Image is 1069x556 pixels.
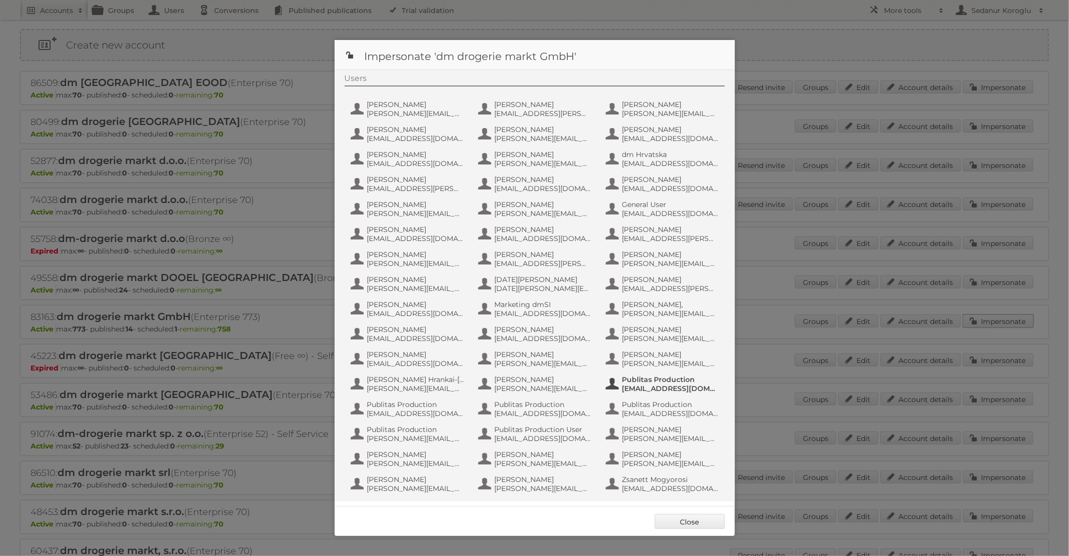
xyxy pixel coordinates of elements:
[495,209,592,218] span: [PERSON_NAME][EMAIL_ADDRESS][DOMAIN_NAME]
[350,199,467,219] button: [PERSON_NAME] [PERSON_NAME][EMAIL_ADDRESS][DOMAIN_NAME]
[605,374,722,394] button: Publitas Production [EMAIL_ADDRESS][DOMAIN_NAME]
[477,174,595,194] button: [PERSON_NAME] [EMAIL_ADDRESS][DOMAIN_NAME]
[622,109,719,118] span: [PERSON_NAME][EMAIL_ADDRESS][PERSON_NAME][DOMAIN_NAME]
[622,100,719,109] span: [PERSON_NAME]
[622,409,719,418] span: [EMAIL_ADDRESS][DOMAIN_NAME]
[605,349,722,369] button: [PERSON_NAME] [PERSON_NAME][EMAIL_ADDRESS][PERSON_NAME][DOMAIN_NAME]
[367,109,464,118] span: [PERSON_NAME][EMAIL_ADDRESS][DOMAIN_NAME]
[622,434,719,443] span: [PERSON_NAME][EMAIL_ADDRESS][DOMAIN_NAME]
[622,309,719,318] span: [PERSON_NAME][EMAIL_ADDRESS][DOMAIN_NAME]
[477,99,595,119] button: [PERSON_NAME] [EMAIL_ADDRESS][PERSON_NAME][DOMAIN_NAME]
[367,450,464,459] span: [PERSON_NAME]
[622,275,719,284] span: [PERSON_NAME]
[477,199,595,219] button: [PERSON_NAME] [PERSON_NAME][EMAIL_ADDRESS][DOMAIN_NAME]
[477,424,595,444] button: Publitas Production User [EMAIL_ADDRESS][DOMAIN_NAME]
[367,384,464,393] span: [PERSON_NAME][EMAIL_ADDRESS][DOMAIN_NAME]
[495,325,592,334] span: [PERSON_NAME]
[622,200,719,209] span: General User
[345,73,725,86] div: Users
[477,349,595,369] button: [PERSON_NAME] [PERSON_NAME][EMAIL_ADDRESS][DOMAIN_NAME]
[605,449,722,469] button: [PERSON_NAME] [PERSON_NAME][EMAIL_ADDRESS][DOMAIN_NAME]
[622,334,719,343] span: [PERSON_NAME][EMAIL_ADDRESS][PERSON_NAME][DOMAIN_NAME]
[350,349,467,369] button: [PERSON_NAME] [EMAIL_ADDRESS][DOMAIN_NAME]
[367,200,464,209] span: [PERSON_NAME]
[495,150,592,159] span: [PERSON_NAME]
[350,449,467,469] button: [PERSON_NAME] [PERSON_NAME][EMAIL_ADDRESS][PERSON_NAME][DOMAIN_NAME]
[622,375,719,384] span: Publitas Production
[367,234,464,243] span: [EMAIL_ADDRESS][DOMAIN_NAME]
[495,225,592,234] span: [PERSON_NAME]
[605,249,722,269] button: [PERSON_NAME] [PERSON_NAME][EMAIL_ADDRESS][PERSON_NAME][DOMAIN_NAME]
[350,124,467,144] button: [PERSON_NAME] [EMAIL_ADDRESS][DOMAIN_NAME]
[367,275,464,284] span: [PERSON_NAME]
[495,475,592,484] span: [PERSON_NAME]
[622,159,719,168] span: [EMAIL_ADDRESS][DOMAIN_NAME]
[622,459,719,468] span: [PERSON_NAME][EMAIL_ADDRESS][DOMAIN_NAME]
[367,259,464,268] span: [PERSON_NAME][EMAIL_ADDRESS][DOMAIN_NAME]
[605,99,722,119] button: [PERSON_NAME] [PERSON_NAME][EMAIL_ADDRESS][PERSON_NAME][DOMAIN_NAME]
[605,224,722,244] button: [PERSON_NAME] [EMAIL_ADDRESS][PERSON_NAME][DOMAIN_NAME]
[495,175,592,184] span: [PERSON_NAME]
[495,359,592,368] span: [PERSON_NAME][EMAIL_ADDRESS][DOMAIN_NAME]
[335,40,735,70] h1: Impersonate 'dm drogerie markt GmbH'
[477,474,595,494] button: [PERSON_NAME] [PERSON_NAME][EMAIL_ADDRESS][PERSON_NAME][DOMAIN_NAME]
[367,134,464,143] span: [EMAIL_ADDRESS][DOMAIN_NAME]
[350,174,467,194] button: [PERSON_NAME] [EMAIL_ADDRESS][PERSON_NAME][DOMAIN_NAME]
[622,425,719,434] span: [PERSON_NAME]
[350,324,467,344] button: [PERSON_NAME] [EMAIL_ADDRESS][DOMAIN_NAME]
[350,399,467,419] button: Publitas Production [EMAIL_ADDRESS][DOMAIN_NAME]
[622,475,719,484] span: Zsanett Mogyorosi
[622,184,719,193] span: [EMAIL_ADDRESS][DOMAIN_NAME]
[367,350,464,359] span: [PERSON_NAME]
[477,449,595,469] button: [PERSON_NAME] [PERSON_NAME][EMAIL_ADDRESS][DOMAIN_NAME]
[605,274,722,294] button: [PERSON_NAME] [EMAIL_ADDRESS][PERSON_NAME][DOMAIN_NAME]
[367,475,464,484] span: [PERSON_NAME]
[367,400,464,409] span: Publitas Production
[622,400,719,409] span: Publitas Production
[495,450,592,459] span: [PERSON_NAME]
[495,425,592,434] span: Publitas Production User
[495,234,592,243] span: [EMAIL_ADDRESS][DOMAIN_NAME]
[622,225,719,234] span: [PERSON_NAME]
[477,324,595,344] button: [PERSON_NAME] [EMAIL_ADDRESS][DOMAIN_NAME]
[367,334,464,343] span: [EMAIL_ADDRESS][DOMAIN_NAME]
[622,150,719,159] span: dm Hrvatska
[622,125,719,134] span: [PERSON_NAME]
[495,375,592,384] span: [PERSON_NAME]
[495,350,592,359] span: [PERSON_NAME]
[495,200,592,209] span: [PERSON_NAME]
[605,324,722,344] button: [PERSON_NAME] [PERSON_NAME][EMAIL_ADDRESS][PERSON_NAME][DOMAIN_NAME]
[495,384,592,393] span: [PERSON_NAME][EMAIL_ADDRESS][DOMAIN_NAME]
[350,299,467,319] button: [PERSON_NAME] [EMAIL_ADDRESS][DOMAIN_NAME]
[477,399,595,419] button: Publitas Production [EMAIL_ADDRESS][DOMAIN_NAME]
[495,125,592,134] span: [PERSON_NAME]
[495,284,592,293] span: [DATE][PERSON_NAME][EMAIL_ADDRESS][DOMAIN_NAME]
[622,450,719,459] span: [PERSON_NAME]
[367,459,464,468] span: [PERSON_NAME][EMAIL_ADDRESS][PERSON_NAME][DOMAIN_NAME]
[655,514,725,529] a: Close
[350,99,467,119] button: [PERSON_NAME] [PERSON_NAME][EMAIL_ADDRESS][DOMAIN_NAME]
[495,100,592,109] span: [PERSON_NAME]
[495,300,592,309] span: Marketing dmSI
[495,400,592,409] span: Publitas Production
[367,484,464,493] span: [PERSON_NAME][EMAIL_ADDRESS][DOMAIN_NAME]
[350,374,467,394] button: [PERSON_NAME] Hrankai-[PERSON_NAME] [PERSON_NAME][EMAIL_ADDRESS][DOMAIN_NAME]
[495,275,592,284] span: [DATE][PERSON_NAME]
[605,399,722,419] button: Publitas Production [EMAIL_ADDRESS][DOMAIN_NAME]
[495,459,592,468] span: [PERSON_NAME][EMAIL_ADDRESS][DOMAIN_NAME]
[367,100,464,109] span: [PERSON_NAME]
[367,250,464,259] span: [PERSON_NAME]
[495,409,592,418] span: [EMAIL_ADDRESS][DOMAIN_NAME]
[367,150,464,159] span: [PERSON_NAME]
[367,425,464,434] span: Publitas Production
[622,250,719,259] span: [PERSON_NAME]
[367,159,464,168] span: [EMAIL_ADDRESS][DOMAIN_NAME]
[495,434,592,443] span: [EMAIL_ADDRESS][DOMAIN_NAME]
[367,325,464,334] span: [PERSON_NAME]
[495,159,592,168] span: [PERSON_NAME][EMAIL_ADDRESS][DOMAIN_NAME]
[477,149,595,169] button: [PERSON_NAME] [PERSON_NAME][EMAIL_ADDRESS][DOMAIN_NAME]
[495,250,592,259] span: [PERSON_NAME]
[350,424,467,444] button: Publitas Production [PERSON_NAME][EMAIL_ADDRESS][DOMAIN_NAME]
[622,359,719,368] span: [PERSON_NAME][EMAIL_ADDRESS][PERSON_NAME][DOMAIN_NAME]
[605,424,722,444] button: [PERSON_NAME] [PERSON_NAME][EMAIL_ADDRESS][DOMAIN_NAME]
